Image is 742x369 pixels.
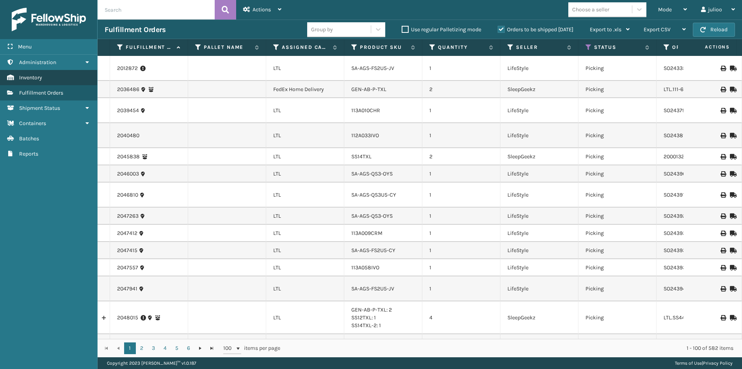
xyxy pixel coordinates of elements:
[500,301,578,334] td: SleepGeekz
[117,314,138,322] a: 2048015
[658,6,672,13] span: Mode
[721,315,725,321] i: Print BOL
[422,148,500,165] td: 2
[672,44,719,51] label: Order Number
[721,66,725,71] i: Print BOL
[204,44,251,51] label: Pallet Name
[730,192,735,198] i: Mark as Shipped
[117,153,140,161] a: 2045838
[351,192,396,198] a: SA-AGS-QS3U5-CY
[578,183,657,208] td: Picking
[159,342,171,354] a: 4
[500,183,578,208] td: LifeStyle
[351,107,380,114] a: 113A010CHR
[266,301,344,334] td: LTL
[578,56,657,81] td: Picking
[351,264,379,271] a: 113A058IVO
[291,344,733,352] div: 1 - 100 of 582 items
[266,225,344,242] td: LTL
[422,183,500,208] td: 1
[351,306,392,313] a: GEN-AB-P-TXL: 2
[351,153,372,160] a: SS14TXL
[422,81,500,98] td: 2
[500,242,578,259] td: LifeStyle
[311,25,333,34] div: Group by
[183,342,194,354] a: 6
[126,44,173,51] label: Fulfillment Order Id
[266,208,344,225] td: LTL
[500,123,578,148] td: LifeStyle
[422,242,500,259] td: 1
[498,26,573,33] label: Orders to be shipped [DATE]
[590,26,621,33] span: Export to .xls
[282,44,329,51] label: Assigned Carrier Service
[266,81,344,98] td: FedEx Home Delivery
[500,165,578,183] td: LifeStyle
[578,81,657,98] td: Picking
[730,231,735,236] i: Mark as Shipped
[422,56,500,81] td: 1
[675,360,702,366] a: Terms of Use
[578,165,657,183] td: Picking
[266,98,344,123] td: LTL
[730,87,735,92] i: Mark as Shipped
[194,342,206,354] a: Go to the next page
[721,231,725,236] i: Print BOL
[19,59,56,66] span: Administration
[422,301,500,334] td: 4
[657,81,735,98] td: LTL.111-6652439-1462644
[266,165,344,183] td: LTL
[730,265,735,270] i: Mark as Shipped
[730,171,735,177] i: Mark as Shipped
[266,56,344,81] td: LTL
[351,170,393,177] a: SA-AGS-QS3-OYS
[422,276,500,301] td: 1
[351,322,381,329] a: SS14TXL-2: 1
[721,213,725,219] i: Print BOL
[572,5,609,14] div: Choose a seller
[117,191,138,199] a: 2046810
[721,265,725,270] i: Print BOL
[657,259,735,276] td: SO2439337
[124,342,136,354] a: 1
[171,342,183,354] a: 5
[578,225,657,242] td: Picking
[266,123,344,148] td: LTL
[266,148,344,165] td: LTL
[657,165,735,183] td: SO2439056
[730,108,735,113] i: Mark as Shipped
[721,192,725,198] i: Print BOL
[657,183,735,208] td: SO2439189
[721,87,725,92] i: Print BOL
[730,248,735,253] i: Mark as Shipped
[351,314,376,321] a: SS12TXL: 1
[360,44,407,51] label: Product SKU
[730,133,735,138] i: Mark as Shipped
[351,285,394,292] a: SA-AGS-FS2U5-JV
[422,123,500,148] td: 1
[693,23,735,37] button: Reload
[578,259,657,276] td: Picking
[117,264,138,272] a: 2047557
[500,56,578,81] td: LifeStyle
[500,208,578,225] td: LifeStyle
[422,225,500,242] td: 1
[500,276,578,301] td: LifeStyle
[438,44,485,51] label: Quantity
[578,123,657,148] td: Picking
[266,183,344,208] td: LTL
[721,133,725,138] i: Print BOL
[223,344,235,352] span: 100
[422,334,500,351] td: 1
[721,248,725,253] i: Print BOL
[578,242,657,259] td: Picking
[657,334,735,351] td: SO2439407
[578,276,657,301] td: Picking
[657,208,735,225] td: SO2439293
[351,65,394,72] a: SA-AGS-FS2U5-JV
[117,132,139,140] a: 2040480
[721,108,725,113] i: Print BOL
[730,213,735,219] i: Mark as Shipped
[117,285,137,293] a: 2047941
[422,259,500,276] td: 1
